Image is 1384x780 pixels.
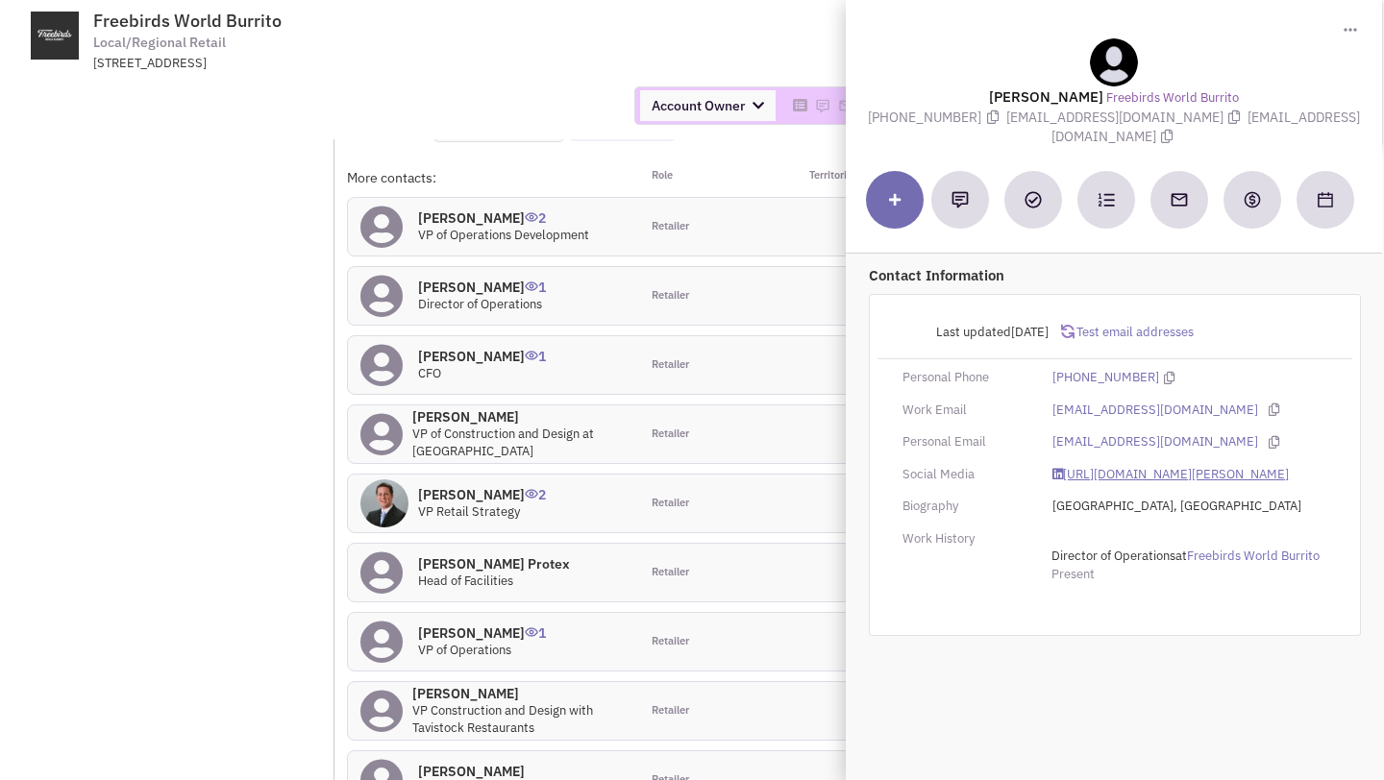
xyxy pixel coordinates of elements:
span: [DATE] [1011,324,1049,340]
h4: [PERSON_NAME] [418,763,548,780]
span: Retailer [652,565,689,580]
span: 1 [525,610,546,642]
img: Add a Task [1025,191,1042,208]
span: Present [1051,566,1095,582]
span: VP Retail Strategy [418,503,520,520]
span: Retailer [652,357,689,373]
div: Territories [784,168,930,187]
img: icon-UserInteraction.png [525,281,538,291]
span: 2 [525,472,546,503]
img: icon-UserInteraction.png [525,489,538,499]
img: Add a note [951,191,969,208]
img: icon-UserInteraction.png [525,351,538,360]
span: Test email addresses [1075,324,1194,340]
span: Retailer [652,703,689,719]
span: at [1051,548,1320,564]
lable: [PERSON_NAME] [989,87,1103,106]
img: icon-UserInteraction.png [525,212,538,222]
span: Retailer [652,634,689,649]
h4: [PERSON_NAME] [418,279,546,296]
span: VP of Operations Development [418,227,589,243]
span: 2 [525,195,546,227]
h4: [PERSON_NAME] [418,348,546,365]
img: TjFPCw3arUWuaQ7_czH2zg.jpg [360,479,408,527]
a: Freebirds World Burrito [1187,548,1320,566]
div: [STREET_ADDRESS] [93,55,595,73]
span: 1 [525,333,546,365]
a: [EMAIL_ADDRESS][DOMAIN_NAME] [1052,402,1258,420]
div: More contacts: [347,168,639,187]
img: Send an email [1170,190,1189,209]
a: [EMAIL_ADDRESS][DOMAIN_NAME] [1052,433,1258,451]
h4: [PERSON_NAME] [418,624,546,642]
img: Please add to your accounts [815,98,830,113]
div: Work History [890,530,1040,548]
img: Create a deal [1243,190,1262,209]
a: Freebirds World Burrito [1106,89,1239,108]
span: Head of Facilities [418,573,513,589]
div: Role [639,168,785,187]
span: Director of Operations [1051,548,1175,564]
span: Retailer [652,288,689,304]
a: [URL][DOMAIN_NAME][PERSON_NAME] [1052,466,1289,484]
div: Personal Phone [890,369,1040,387]
span: Director of Operations [418,296,542,312]
span: Retailer [652,496,689,511]
span: 1 [525,264,546,296]
span: Retailer [652,219,689,234]
p: Contact Information [869,265,1361,285]
span: [PHONE_NUMBER] [869,109,1006,126]
img: Subscribe to a cadence [1098,191,1115,208]
h4: [PERSON_NAME] [412,408,627,426]
div: Last updated [890,314,1061,351]
img: Schedule a Meeting [1318,192,1333,207]
div: Social Media [890,466,1040,484]
span: [EMAIL_ADDRESS][DOMAIN_NAME] [1006,109,1248,126]
div: Biography [890,498,1040,516]
h4: [PERSON_NAME] [412,685,627,702]
div: Personal Email [890,433,1040,451]
h4: [PERSON_NAME] [418,486,546,503]
img: teammate.png [1090,38,1138,86]
span: CFO [418,365,441,381]
span: Local/Regional Retail [93,33,226,53]
a: [PHONE_NUMBER] [1052,369,1159,387]
span: VP of Construction and Design at [GEOGRAPHIC_DATA] [412,426,594,460]
img: Please add to your accounts [838,98,853,113]
div: Work Email [890,402,1040,420]
span: Retailer [652,427,689,442]
span: [GEOGRAPHIC_DATA], [GEOGRAPHIC_DATA] [1052,498,1301,514]
span: Account Owner [640,90,776,121]
h4: [PERSON_NAME] Protex [418,555,570,573]
span: VP of Operations [418,642,511,658]
img: icon-UserInteraction.png [525,627,538,637]
span: VP Construction and Design with Tavistock Restaurants [412,702,593,737]
span: Freebirds World Burrito [93,10,282,32]
h4: [PERSON_NAME] [418,209,589,227]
